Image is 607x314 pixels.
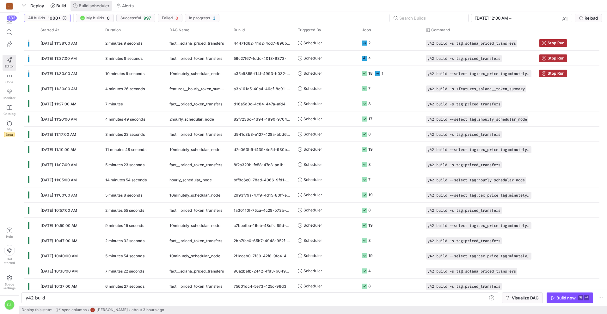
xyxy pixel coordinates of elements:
span: Scheduler [303,203,322,217]
span: Help [5,235,13,238]
span: [DATE] 11:10:00 AM [40,147,77,152]
span: Beta [4,132,15,137]
div: 19 [368,218,373,233]
span: – [509,16,512,21]
div: 2 [368,35,371,50]
span: y42 build -s tag:priced_transfers [427,284,500,289]
span: Scheduler [303,187,322,202]
span: Stop Run [548,56,564,60]
span: [DATE] 11:05:00 AM [40,178,77,182]
span: y42 build -s tag:solana_priced_transfers [427,41,516,46]
span: y42 build --select tag:cex_price tag:minutely_schedular_node [427,148,530,152]
div: c7beefba-16cb-48cf-a69d-2f0b4823d24d [230,218,294,233]
span: [DATE] 11:37:00 AM [40,56,77,61]
span: Get started [4,257,15,265]
span: [DATE] 10:40:00 AM [40,254,78,258]
span: y42 build -s tag:priced_transfers [427,239,500,243]
span: fact__priced_token_transfers [169,279,222,294]
div: d2c063b9-f439-4e5d-930b-db3f4a21b112 [230,142,294,157]
div: 56c27f67-fddc-4018-9873-adc4691596ff [230,51,294,66]
span: Deploy this state: [21,308,52,312]
button: Build now⌘⏎ [547,292,593,303]
span: y42 build --select tag:cex_price tag:minutely_schedular_node [427,72,530,76]
y42-duration: 10 minutes 9 seconds [105,71,144,76]
span: [DATE] 11:07:00 AM [40,162,77,167]
input: Start datetime [475,16,508,21]
span: [DATE] 11:30:00 AM [40,86,77,91]
div: 7 [368,81,371,96]
div: 1a30110f-75ca-4c29-b73b-9e1d2b2c50ea [230,203,294,217]
div: bff8c6e0-78ad-4066-9fd1-bbc91b86a2cc [230,172,294,187]
div: Build now [556,295,576,300]
div: 8f2a329b-fc58-47e3-ac1b-e034b70240c6 [230,157,294,172]
span: features__hourly_token_summary_features [169,81,226,96]
div: 8 [368,96,371,111]
span: Scheduler [303,35,322,50]
y42-duration: 2 minutes 9 seconds [105,41,142,46]
a: Monitor [3,86,16,102]
div: 75601dc4-5e73-425c-96d3-9483262e0ea3 [230,279,294,293]
span: Scheduler [303,248,322,263]
button: Help [3,225,16,241]
kbd: ⌘ [578,295,583,300]
span: [DATE] 11:30:00 AM [40,71,77,76]
span: 3 [213,16,215,21]
span: 2hourly_schedular_node [169,112,214,127]
a: Catalog [3,102,16,118]
span: Successful [120,16,141,20]
span: [DATE] 11:38:00 AM [40,41,77,46]
button: Stop Run [539,39,567,47]
span: Scheduler [303,96,322,111]
div: 4 [368,51,371,66]
div: C [6,3,13,9]
span: Catalog [3,112,15,116]
div: 7 [368,172,371,187]
span: y42 build -s +features_solana__token_summary [427,87,525,91]
span: fact__priced_token_transfers [169,97,222,111]
div: LZ [90,307,95,312]
div: 1 [382,66,383,81]
span: Jobs [362,28,371,32]
div: 2bb7fec0-65b7-4948-952f-fad85f5347f7 [230,233,294,248]
span: y42 build --select tag:cex_price tag:minutely_schedular_node [427,223,530,228]
span: Scheduler [303,233,322,248]
span: y42 build -s tag:priced_transfers [427,132,500,137]
y42-duration: 5 minutes 23 seconds [105,162,144,167]
div: 383 [7,16,17,21]
button: 383 [3,15,16,27]
span: Space settings [3,282,15,290]
span: y42 build -s tag:priced_transfers [427,163,500,167]
div: c35e9855-f14f-4993-b032-c8989d6d2eb1 [230,66,294,81]
y42-duration: 2 minutes 32 seconds [105,238,144,243]
span: Started At [40,28,59,32]
span: Scheduler [303,127,322,141]
span: Scheduler [303,218,322,233]
span: 10minutely_schedular_node [169,66,220,81]
span: y42 build --select tag:cex_price tag:minutely_schedular_node [427,254,530,258]
span: 1000+ [48,16,61,21]
span: Duration [105,28,121,32]
div: 8 [368,233,371,248]
button: Alerts [113,0,137,11]
span: Scheduler [303,263,322,278]
y42-duration: 14 minutes 54 seconds [105,178,147,182]
a: PRsBeta [3,118,16,140]
span: fact__solana_priced_transfers [169,36,224,51]
div: DA [4,300,15,310]
y42-duration: 3 minutes 9 seconds [105,56,143,61]
span: Failed [162,16,173,20]
span: [DATE] 11:27:00 AM [40,102,77,106]
div: d16a5d0c-4c84-447a-afd4-5fc1b9eab704 [230,96,294,111]
button: Visualize DAG [502,292,543,303]
div: 17 [368,111,372,126]
y42-duration: 6 minutes 27 seconds [105,284,144,289]
y42-duration: 11 minutes 48 seconds [105,147,146,152]
span: 10minutely_schedular_node [169,248,220,263]
span: 0 [175,16,178,21]
button: Stop Run [539,54,567,62]
y42-duration: 7 minutes 22 seconds [105,269,144,273]
span: y42 build -s tag:priced_transfers [427,208,500,213]
span: fact__priced_token_transfers [169,157,222,172]
span: Editor [5,64,14,68]
a: Code [3,71,16,86]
